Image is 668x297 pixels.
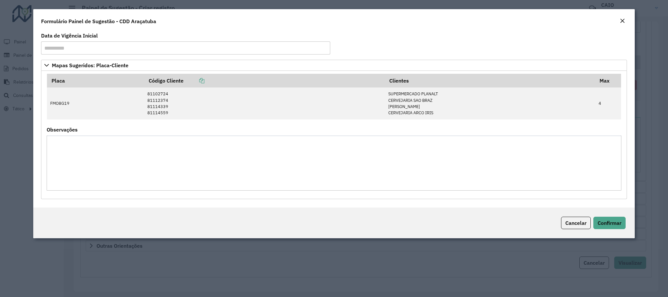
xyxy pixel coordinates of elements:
span: Cancelar [565,220,586,226]
em: Fechar [620,18,625,23]
a: Copiar [184,77,204,84]
th: Código Cliente [144,74,385,87]
h4: Formulário Painel de Sugestão - CDD Araçatuba [41,17,156,25]
td: SUPERMERCADO PLANALT CERVEJARIA SAO BRAZ [PERSON_NAME] CERVEJARIA ARCO IRIS [385,87,595,119]
td: FMO8G19 [47,87,144,119]
button: Close [618,17,627,25]
a: Mapas Sugeridos: Placa-Cliente [41,60,627,71]
th: Placa [47,74,144,87]
label: Data de Vigência Inicial [41,32,98,39]
span: Confirmar [598,220,621,226]
button: Cancelar [561,217,591,229]
span: Mapas Sugeridos: Placa-Cliente [52,63,128,68]
th: Max [595,74,621,87]
div: Mapas Sugeridos: Placa-Cliente [41,71,627,199]
td: 81102724 81112374 81114339 81114559 [144,87,385,119]
label: Observações [47,126,78,133]
button: Confirmar [593,217,626,229]
th: Clientes [385,74,595,87]
td: 4 [595,87,621,119]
